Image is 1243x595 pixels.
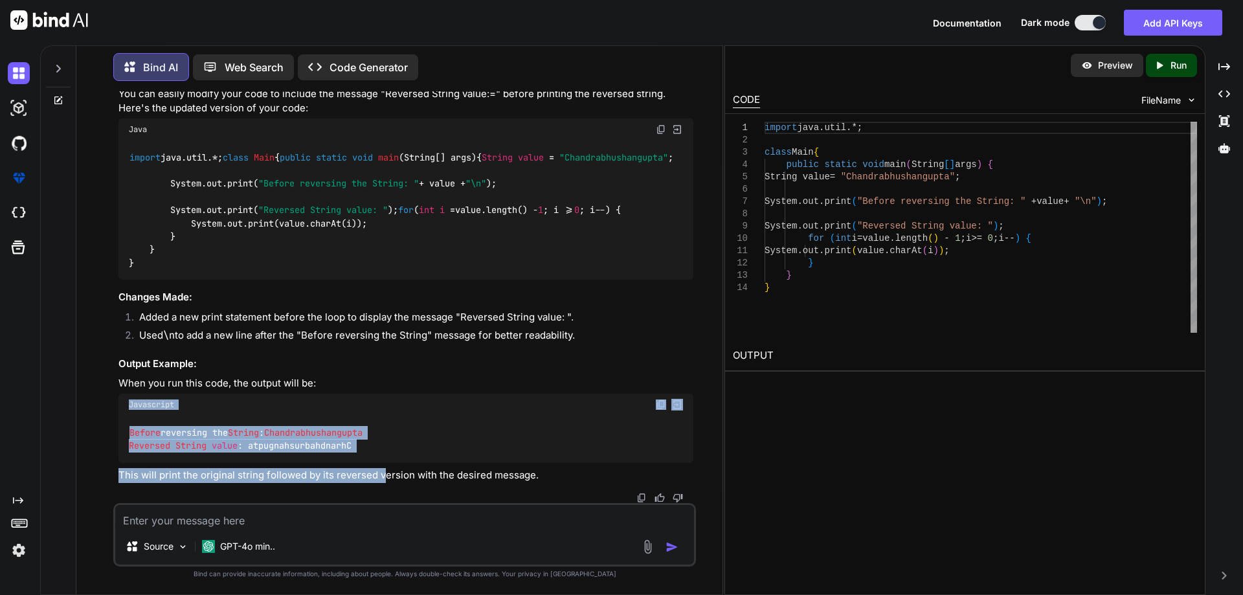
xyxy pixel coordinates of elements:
[857,245,884,256] span: value
[949,159,954,170] span: ]
[118,376,693,391] p: When you run this code, the output will be:
[857,233,862,243] span: =
[993,233,998,243] span: ;
[819,196,824,207] span: .
[733,146,748,159] div: 3
[258,205,388,216] span: "Reversed String value: "
[733,171,748,183] div: 5
[538,205,543,216] span: 1
[944,159,949,170] span: [
[129,426,363,453] code: reversing the : : atpugnahsurbahdnarhC
[971,233,982,243] span: >=
[733,122,748,134] div: 1
[8,132,30,154] img: githubDark
[792,147,814,157] span: Main
[765,147,792,157] span: class
[518,152,544,163] span: value
[656,124,666,135] img: copy
[1141,94,1181,107] span: FileName
[966,233,971,243] span: i
[808,233,824,243] span: for
[549,152,554,163] span: =
[316,152,347,163] span: static
[378,152,399,163] span: main
[824,196,851,207] span: print
[636,493,647,503] img: copy
[129,310,693,328] li: Added a new print statement before the loop to display the message "Reversed String value: ".
[933,17,1002,28] span: Documentation
[802,245,818,256] span: out
[1124,10,1222,36] button: Add API Keys
[987,159,992,170] span: {
[1075,196,1097,207] span: "\n"
[819,221,824,231] span: .
[1003,233,1014,243] span: --
[129,152,161,163] span: import
[118,290,693,305] h3: Changes Made:
[824,122,846,133] span: util
[862,233,890,243] span: value
[8,202,30,224] img: cloudideIcon
[129,399,174,410] span: Javascript
[280,152,311,163] span: public
[202,540,215,553] img: GPT-4o mini
[666,541,678,554] img: icon
[955,159,977,170] span: args
[829,172,834,182] span: =
[955,233,960,243] span: 1
[129,328,693,346] li: Used to add a new line after the "Before reversing the String" message for better readability.
[118,468,693,483] p: This will print the original string followed by its reversed version with the desired message.
[960,233,965,243] span: ;
[733,159,748,171] div: 4
[225,60,284,75] p: Web Search
[264,427,363,438] span: Chandrabhushangupta
[819,122,824,133] span: .
[824,245,851,256] span: print
[829,233,834,243] span: (
[765,282,770,293] span: }
[987,233,992,243] span: 0
[765,221,797,231] span: System
[1021,16,1069,29] span: Dark mode
[802,196,818,207] span: out
[419,205,434,216] span: int
[933,16,1002,30] button: Documentation
[8,167,30,189] img: premium
[733,232,748,245] div: 10
[163,329,175,342] code: \n
[895,233,927,243] span: length
[1098,59,1133,72] p: Preview
[797,122,819,133] span: java
[144,540,174,553] p: Source
[129,440,170,451] span: Reversed
[465,178,486,190] span: "\n"
[797,196,802,207] span: .
[352,152,373,163] span: void
[851,245,857,256] span: (
[765,196,797,207] span: System
[933,245,938,256] span: )
[851,221,857,231] span: (
[1036,196,1064,207] span: value
[733,282,748,294] div: 14
[786,159,818,170] span: public
[8,539,30,561] img: settings
[118,357,693,372] h3: Output Example:
[1186,95,1197,106] img: chevron down
[851,233,857,243] span: i
[258,178,419,190] span: "Before reversing the String: "
[824,221,851,231] span: print
[840,172,954,182] span: "Chandrabhushangupta"
[574,205,579,216] span: 0
[1096,196,1101,207] span: )
[862,159,884,170] span: void
[797,245,802,256] span: .
[857,221,993,231] span: "Reversed String value: "
[851,196,857,207] span: (
[10,10,88,30] img: Bind AI
[1014,233,1020,243] span: )
[890,245,922,256] span: charAt
[733,134,748,146] div: 2
[765,122,797,133] span: import
[733,196,748,208] div: 7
